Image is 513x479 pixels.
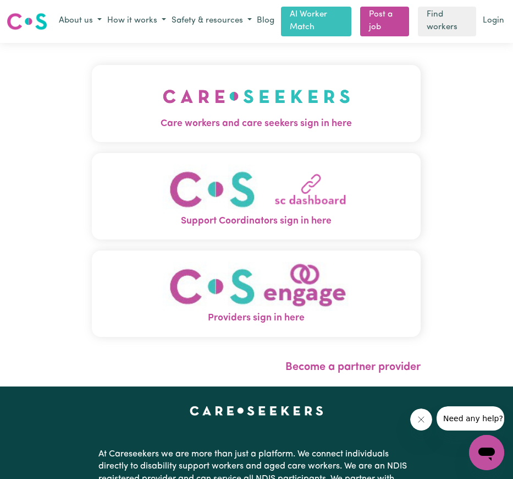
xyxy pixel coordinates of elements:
a: Find workers [418,7,476,36]
span: Care workers and care seekers sign in here [92,117,421,131]
button: Care workers and care seekers sign in here [92,65,421,142]
a: Blog [255,13,277,30]
iframe: Message from company [437,406,504,431]
a: Careseekers logo [7,9,47,34]
a: AI Worker Match [281,7,351,36]
iframe: Button to launch messaging window [469,435,504,470]
iframe: Close message [410,409,432,431]
a: Post a job [360,7,409,36]
button: How it works [104,12,169,30]
img: Careseekers logo [7,12,47,31]
button: Providers sign in here [92,251,421,337]
button: Safety & resources [169,12,255,30]
span: Support Coordinators sign in here [92,214,421,228]
button: Support Coordinators sign in here [92,153,421,239]
a: Login [481,13,506,30]
a: Careseekers home page [190,406,323,415]
span: Providers sign in here [92,311,421,325]
button: About us [56,12,104,30]
a: Become a partner provider [285,362,421,373]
